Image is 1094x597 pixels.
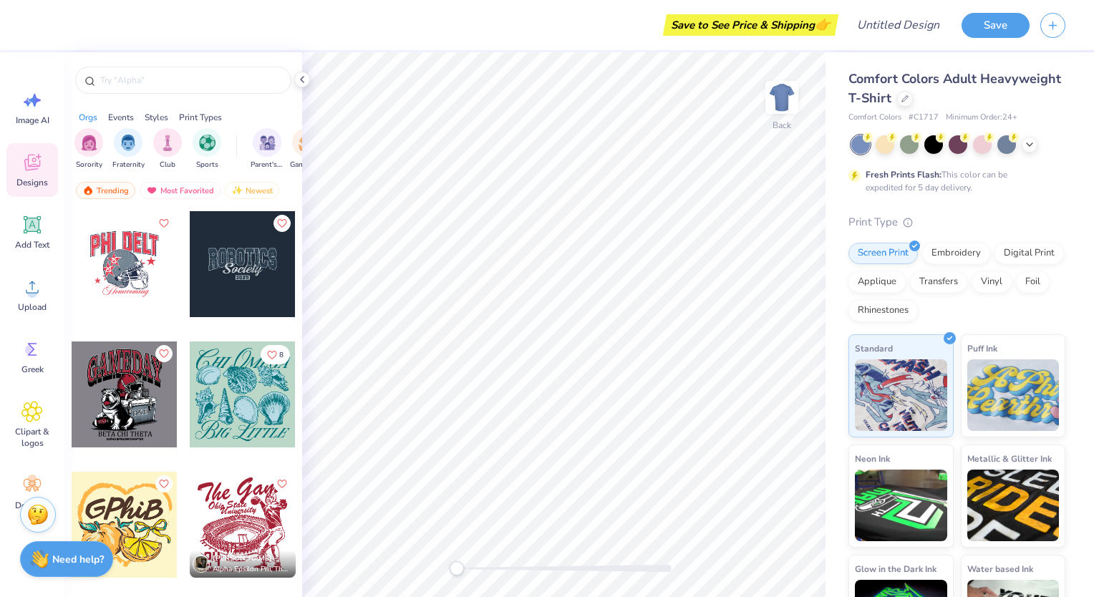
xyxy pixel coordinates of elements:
[16,115,49,126] span: Image AI
[994,243,1064,264] div: Digital Print
[9,426,56,449] span: Clipart & logos
[155,215,173,232] button: Like
[855,359,947,431] img: Standard
[290,128,323,170] div: filter for Game Day
[667,14,835,36] div: Save to See Price & Shipping
[967,470,1060,541] img: Metallic & Glitter Ink
[848,70,1061,107] span: Comfort Colors Adult Heavyweight T-Shirt
[967,341,997,356] span: Puff Ink
[15,500,49,511] span: Decorate
[967,561,1033,576] span: Water based Ink
[108,111,134,124] div: Events
[251,128,284,170] button: filter button
[225,182,279,199] div: Newest
[279,351,284,359] span: 8
[199,135,216,151] img: Sports Image
[52,553,104,566] strong: Need help?
[140,182,221,199] div: Most Favorited
[962,13,1030,38] button: Save
[290,128,323,170] button: filter button
[1016,271,1050,293] div: Foil
[74,128,103,170] div: filter for Sorority
[82,185,94,195] img: trending.gif
[146,185,158,195] img: most_fav.gif
[273,215,291,232] button: Like
[74,128,103,170] button: filter button
[18,301,47,313] span: Upload
[193,128,221,170] div: filter for Sports
[251,160,284,170] span: Parent's Weekend
[155,345,173,362] button: Like
[848,300,918,321] div: Rhinestones
[21,364,44,375] span: Greek
[846,11,951,39] input: Untitled Design
[145,111,168,124] div: Styles
[866,168,1042,194] div: This color can be expedited for 5 day delivery.
[112,128,145,170] div: filter for Fraternity
[922,243,990,264] div: Embroidery
[76,160,102,170] span: Sorority
[193,128,221,170] button: filter button
[815,16,831,33] span: 👉
[79,111,97,124] div: Orgs
[153,128,182,170] button: filter button
[160,135,175,151] img: Club Image
[112,128,145,170] button: filter button
[967,451,1052,466] span: Metallic & Glitter Ink
[855,451,890,466] span: Neon Ink
[15,239,49,251] span: Add Text
[179,111,222,124] div: Print Types
[259,135,276,151] img: Parent's Weekend Image
[196,160,218,170] span: Sports
[76,182,135,199] div: Trending
[848,214,1065,230] div: Print Type
[231,185,243,195] img: newest.gif
[160,160,175,170] span: Club
[946,112,1017,124] span: Minimum Order: 24 +
[450,561,464,576] div: Accessibility label
[155,475,173,492] button: Like
[213,564,290,575] span: Alpha Epsilon Phi, The [US_STATE][GEOGRAPHIC_DATA]
[909,112,939,124] span: # C1717
[773,119,791,132] div: Back
[99,73,282,87] input: Try "Alpha"
[16,177,48,188] span: Designs
[273,475,291,492] button: Like
[290,160,323,170] span: Game Day
[855,470,947,541] img: Neon Ink
[153,128,182,170] div: filter for Club
[967,359,1060,431] img: Puff Ink
[120,135,136,151] img: Fraternity Image
[848,243,918,264] div: Screen Print
[213,553,272,563] span: [PERSON_NAME]
[81,135,97,151] img: Sorority Image
[866,169,941,180] strong: Fresh Prints Flash:
[768,83,796,112] img: Back
[112,160,145,170] span: Fraternity
[848,271,906,293] div: Applique
[855,341,893,356] span: Standard
[972,271,1012,293] div: Vinyl
[261,345,290,364] button: Like
[855,561,936,576] span: Glow in the Dark Ink
[251,128,284,170] div: filter for Parent's Weekend
[910,271,967,293] div: Transfers
[299,135,315,151] img: Game Day Image
[848,112,901,124] span: Comfort Colors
